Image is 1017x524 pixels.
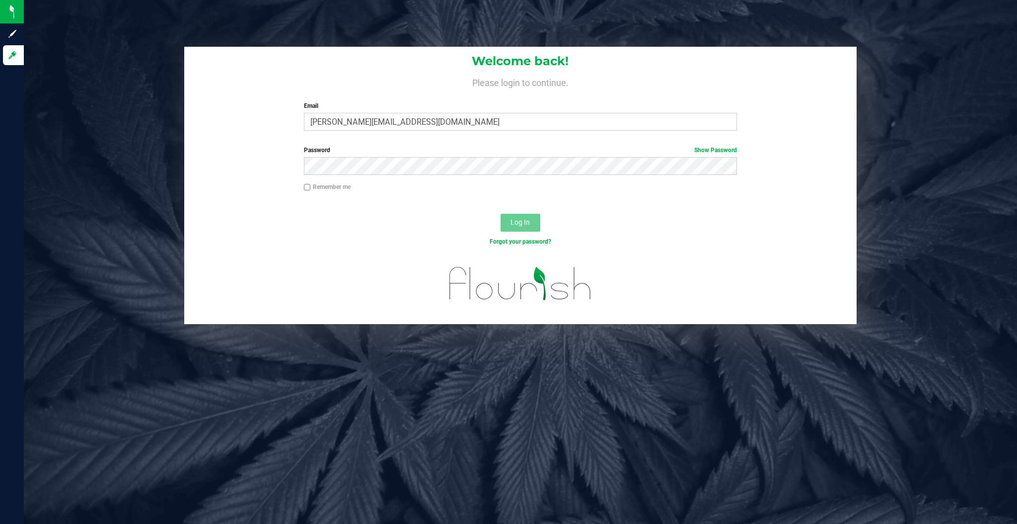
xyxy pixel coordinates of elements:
inline-svg: Log in [7,50,17,60]
label: Email [304,101,737,110]
inline-svg: Sign up [7,29,17,39]
span: Log In [510,218,530,226]
input: Remember me [304,184,311,191]
h1: Welcome back! [184,55,856,68]
a: Forgot your password? [490,238,551,245]
a: Show Password [694,147,737,154]
h4: Please login to continue. [184,76,856,87]
img: flourish_logo.svg [436,257,604,311]
label: Remember me [304,182,351,191]
button: Log In [501,214,540,232]
span: Password [304,147,330,154]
